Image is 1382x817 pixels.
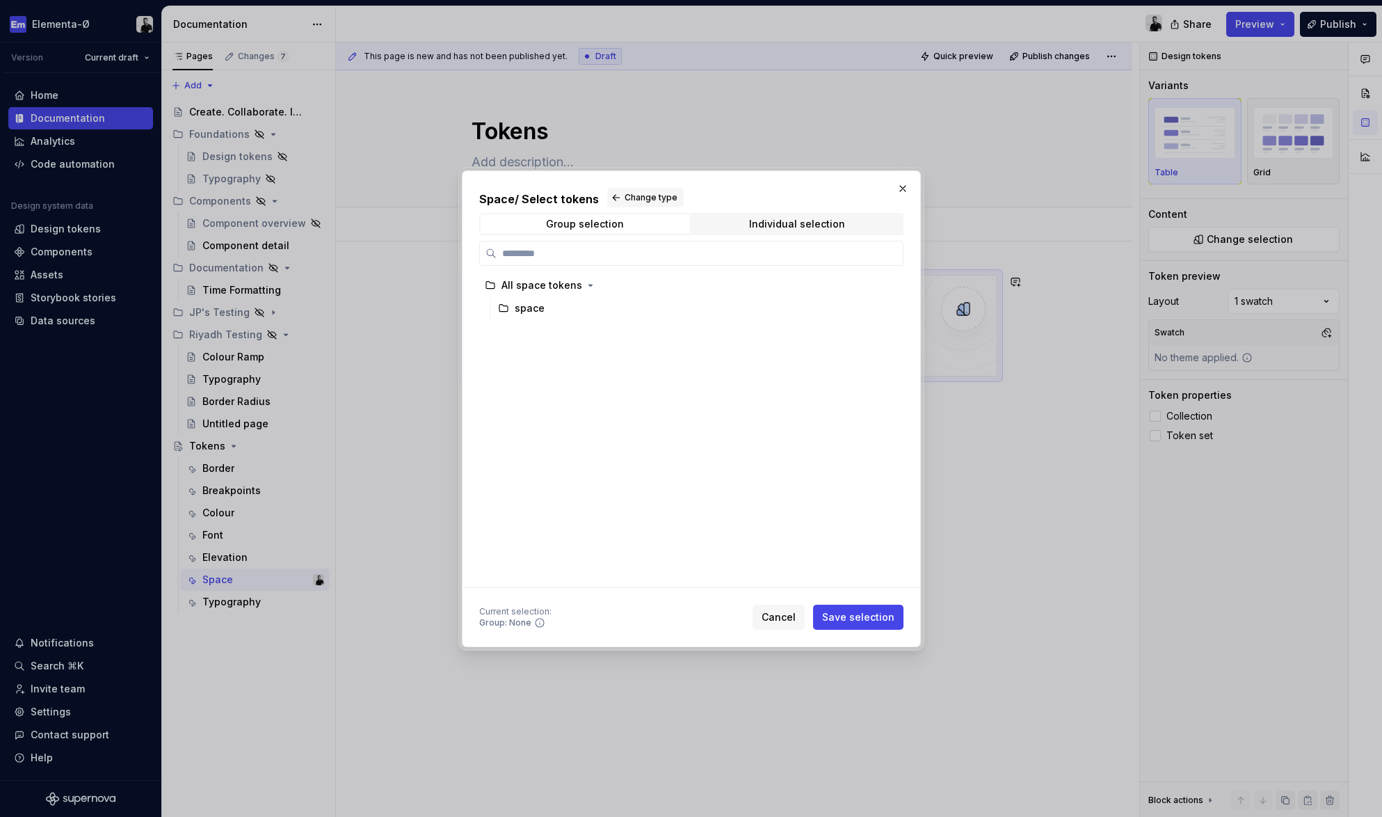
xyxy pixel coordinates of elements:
div: space [515,301,545,315]
button: Change type [607,188,684,207]
h2: Space / Select tokens [479,188,903,207]
div: Individual selection [749,219,845,230]
span: Change type [625,192,677,203]
span: Save selection [822,610,894,624]
div: Current selection : [479,606,552,617]
div: Group: None [479,617,531,628]
span: Cancel [762,610,796,624]
div: Group selection [546,219,624,230]
button: Save selection [813,605,903,630]
div: All space tokens [501,278,582,292]
button: Cancel [753,605,805,630]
